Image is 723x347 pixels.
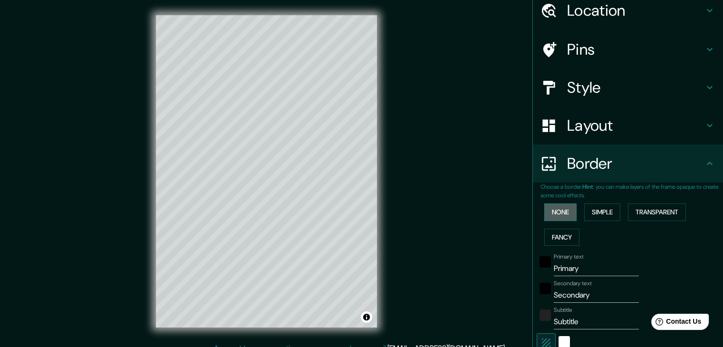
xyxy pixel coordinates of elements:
[567,1,704,20] h4: Location
[540,309,551,321] button: color-222222
[582,183,593,191] b: Hint
[540,183,723,200] p: Choose a border. : you can make layers of the frame opaque to create some cool effects.
[554,280,592,288] label: Secondary text
[638,310,713,337] iframe: Help widget launcher
[540,283,551,294] button: black
[567,40,704,59] h4: Pins
[584,203,620,221] button: Simple
[554,306,572,314] label: Subtitle
[533,106,723,145] div: Layout
[544,203,577,221] button: None
[540,256,551,268] button: black
[544,229,579,246] button: Fancy
[533,30,723,68] div: Pins
[533,145,723,183] div: Border
[361,311,372,323] button: Toggle attribution
[628,203,686,221] button: Transparent
[533,68,723,106] div: Style
[567,154,704,173] h4: Border
[567,116,704,135] h4: Layout
[554,253,583,261] label: Primary text
[567,78,704,97] h4: Style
